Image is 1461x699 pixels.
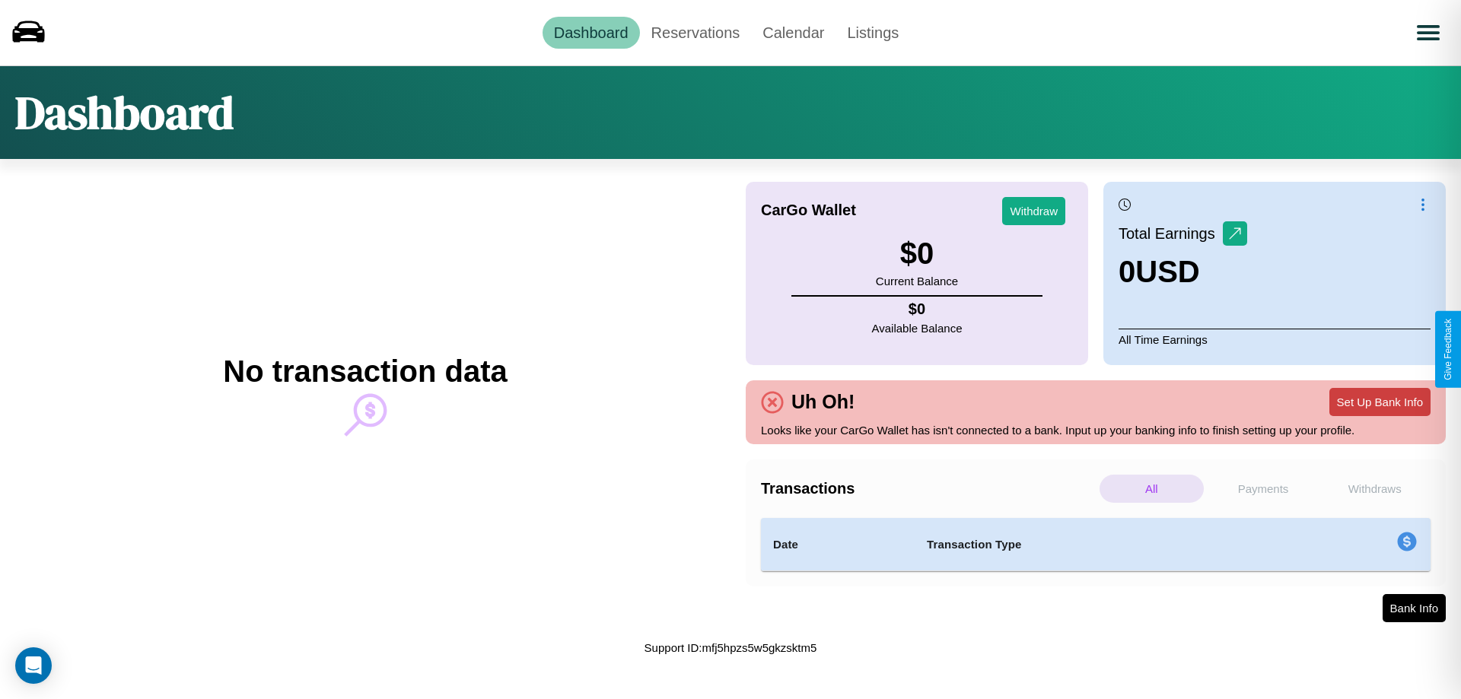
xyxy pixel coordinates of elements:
[1119,255,1247,289] h3: 0 USD
[15,81,234,144] h1: Dashboard
[223,354,507,389] h2: No transaction data
[1119,220,1223,247] p: Total Earnings
[927,535,1272,554] h4: Transaction Type
[876,237,958,271] h3: $ 0
[1407,11,1450,54] button: Open menu
[1100,475,1204,503] p: All
[1443,319,1453,380] div: Give Feedback
[784,391,862,413] h4: Uh Oh!
[773,535,902,554] h4: Date
[640,17,752,49] a: Reservations
[761,202,856,219] h4: CarGo Wallet
[1383,594,1446,622] button: Bank Info
[761,480,1096,497] h4: Transactions
[836,17,910,49] a: Listings
[15,647,52,684] div: Open Intercom Messenger
[872,318,963,338] p: Available Balance
[872,300,963,318] h4: $ 0
[1002,197,1065,225] button: Withdraw
[1329,388,1431,416] button: Set Up Bank Info
[543,17,640,49] a: Dashboard
[1119,329,1431,350] p: All Time Earnings
[876,271,958,291] p: Current Balance
[1211,475,1316,503] p: Payments
[761,420,1431,440] p: Looks like your CarGo Wallet has isn't connected to a bank. Input up your banking info to finish ...
[751,17,836,49] a: Calendar
[645,637,817,658] p: Support ID: mfj5hpzs5w5gkzsktm5
[1323,475,1427,503] p: Withdraws
[761,518,1431,571] table: simple table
